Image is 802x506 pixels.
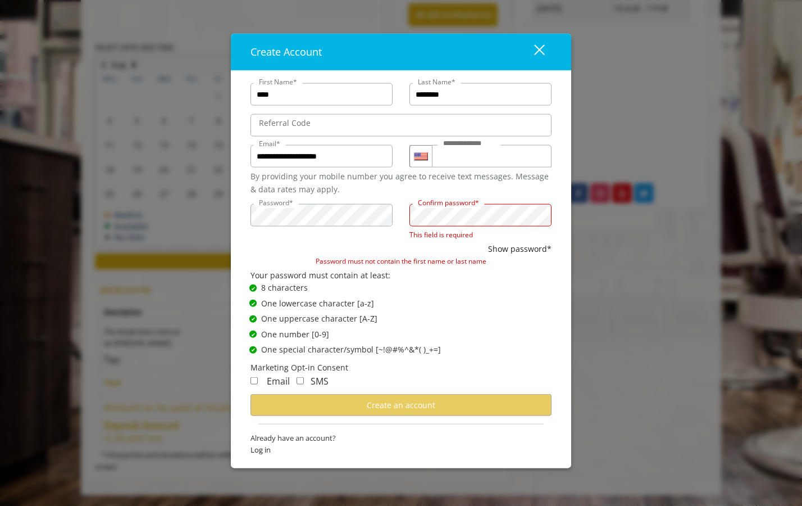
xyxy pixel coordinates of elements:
[409,83,552,106] input: Lastname
[261,344,441,356] span: One special character/symbol [~!@#%^&*( )_+=]
[250,444,552,456] span: Log in
[250,45,322,58] span: Create Account
[250,394,552,416] button: Create an account
[251,329,256,338] span: ✔
[250,114,552,137] input: ReferralCode
[250,255,552,266] div: Password must not contain the first name or last name
[297,377,304,384] input: Receive Marketing SMS
[513,40,552,64] button: close dialog
[251,345,256,354] span: ✔
[409,204,552,227] input: ConfirmPassword
[261,297,374,309] span: One lowercase character [a-z]
[250,362,552,374] div: Marketing Opt-in Consent
[250,269,552,282] div: Your password must contain at least:
[250,204,393,227] input: Password
[250,432,552,444] span: Already have an account?
[261,313,377,325] span: One uppercase character [A-Z]
[253,138,286,149] label: Email*
[250,170,552,196] div: By providing your mobile number you agree to receive text messages. Message & data rates may apply.
[311,374,329,387] span: SMS
[251,283,256,292] span: ✔
[367,399,435,410] span: Create an account
[253,197,299,208] label: Password*
[251,299,256,308] span: ✔
[250,145,393,168] input: Email
[250,377,258,384] input: Receive Marketing Email
[409,229,552,240] div: This field is required
[253,76,303,87] label: First Name*
[521,43,544,60] div: close dialog
[253,117,316,129] label: Referral Code
[412,76,461,87] label: Last Name*
[409,145,432,168] div: Country
[267,374,290,387] span: Email
[261,328,329,340] span: One number [0-9]
[488,243,552,255] button: Show password*
[251,314,256,323] span: ✔
[261,282,308,294] span: 8 characters
[412,197,485,208] label: Confirm password*
[250,83,393,106] input: FirstName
